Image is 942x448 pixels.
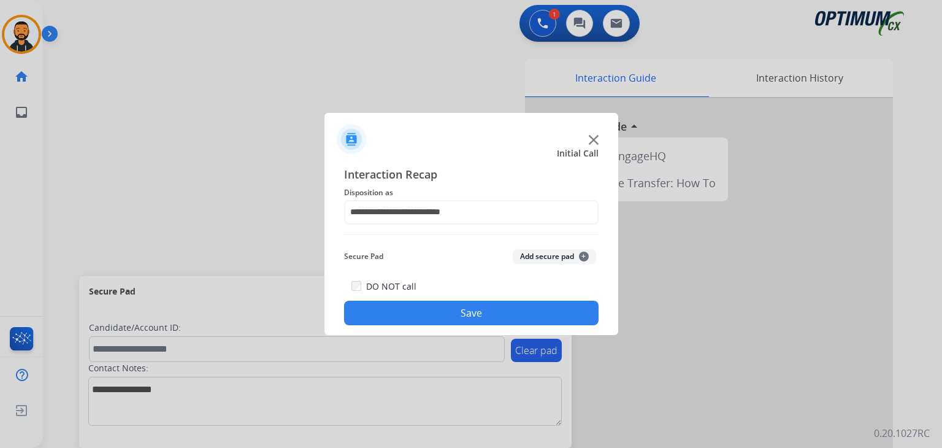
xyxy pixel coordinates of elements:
span: Secure Pad [344,249,383,264]
button: Save [344,301,599,325]
span: + [579,252,589,261]
img: contact-recap-line.svg [344,234,599,235]
span: Initial Call [557,147,599,160]
label: DO NOT call [366,280,416,293]
p: 0.20.1027RC [874,426,930,441]
span: Disposition as [344,185,599,200]
button: Add secure pad+ [513,249,596,264]
img: contactIcon [337,125,366,154]
span: Interaction Recap [344,166,599,185]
